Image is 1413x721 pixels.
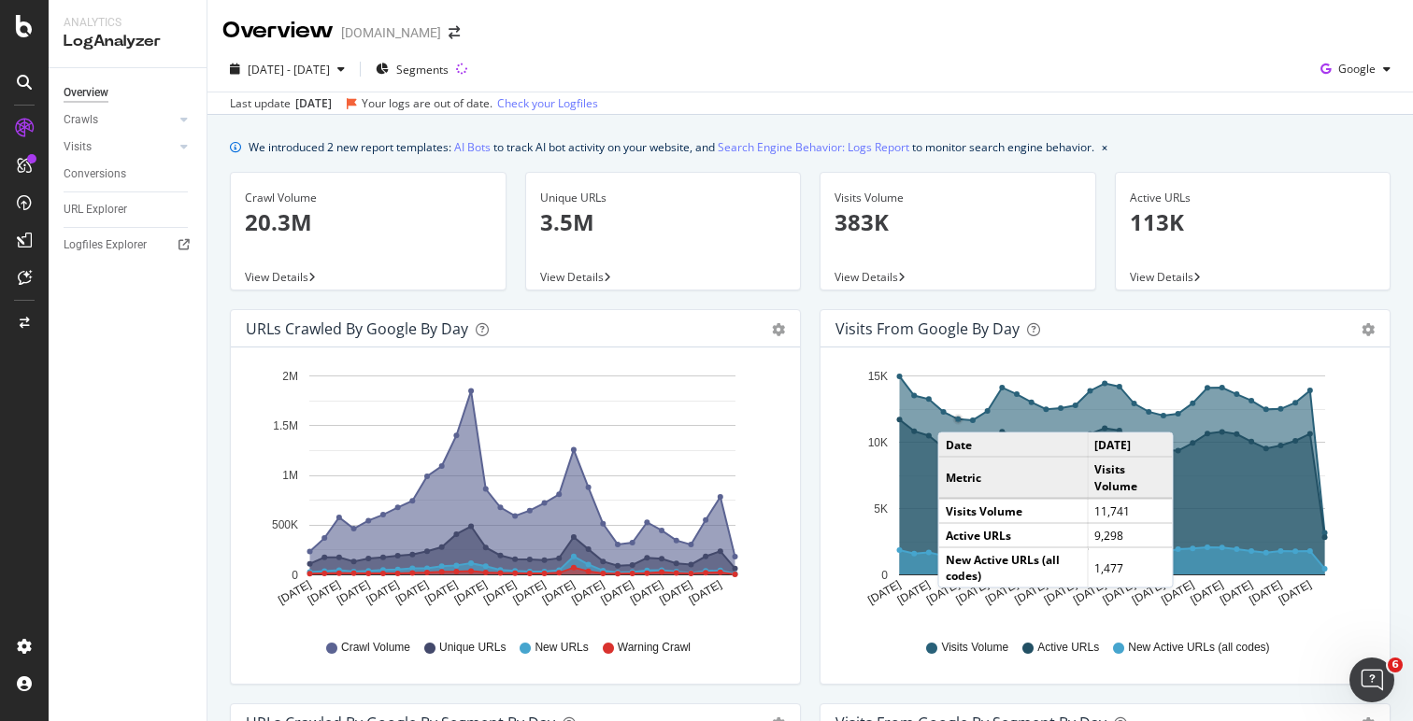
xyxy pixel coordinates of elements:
[64,15,192,31] div: Analytics
[1349,657,1394,702] iframe: Intercom live chat
[1088,523,1173,547] td: 9,298
[1128,640,1269,656] span: New Active URLs (all codes)
[1130,269,1193,285] span: View Details
[924,578,962,607] text: [DATE]
[510,578,548,607] text: [DATE]
[1338,61,1376,77] span: Google
[245,190,492,206] div: Crawl Volume
[535,640,588,656] span: New URLs
[868,436,888,449] text: 10K
[939,547,1088,587] td: New Active URLs (all codes)
[1100,578,1137,607] text: [DATE]
[1130,190,1377,206] div: Active URLs
[276,578,313,607] text: [DATE]
[881,569,888,582] text: 0
[64,110,175,130] a: Crawls
[835,206,1081,238] p: 383K
[835,269,898,285] span: View Details
[1159,578,1196,607] text: [DATE]
[393,578,431,607] text: [DATE]
[628,578,665,607] text: [DATE]
[396,62,449,78] span: Segments
[865,578,903,607] text: [DATE]
[230,137,1391,157] div: info banner
[540,269,604,285] span: View Details
[939,523,1088,547] td: Active URLs
[368,54,456,84] button: Segments
[1088,547,1173,587] td: 1,477
[64,31,192,52] div: LogAnalyzer
[64,110,98,130] div: Crawls
[248,62,330,78] span: [DATE] - [DATE]
[282,469,298,482] text: 1M
[1088,433,1173,458] td: [DATE]
[481,578,519,607] text: [DATE]
[1277,578,1314,607] text: [DATE]
[1130,206,1377,238] p: 113K
[1088,457,1173,498] td: Visits Volume
[341,640,410,656] span: Crawl Volume
[772,323,785,336] div: gear
[687,578,724,607] text: [DATE]
[449,26,460,39] div: arrow-right-arrow-left
[64,164,126,184] div: Conversions
[835,362,1368,622] svg: A chart.
[295,95,332,112] div: [DATE]
[439,640,506,656] span: Unique URLs
[249,137,1094,157] div: We introduced 2 new report templates: to track AI bot activity on your website, and to monitor se...
[1037,640,1099,656] span: Active URLs
[497,95,598,112] a: Check your Logfiles
[540,190,787,206] div: Unique URLs
[1097,134,1112,161] button: close banner
[64,164,193,184] a: Conversions
[1247,578,1284,607] text: [DATE]
[64,83,108,103] div: Overview
[1012,578,1049,607] text: [DATE]
[64,137,175,157] a: Visits
[292,569,298,582] text: 0
[1189,578,1226,607] text: [DATE]
[1130,578,1167,607] text: [DATE]
[1218,578,1255,607] text: [DATE]
[422,578,460,607] text: [DATE]
[64,200,193,219] a: URL Explorer
[64,235,193,255] a: Logfiles Explorer
[64,200,127,219] div: URL Explorer
[64,235,147,255] div: Logfiles Explorer
[64,137,92,157] div: Visits
[1071,578,1108,607] text: [DATE]
[306,578,343,607] text: [DATE]
[335,578,372,607] text: [DATE]
[835,190,1081,206] div: Visits Volume
[835,319,1020,338] div: Visits from Google by day
[364,578,402,607] text: [DATE]
[273,419,298,432] text: 1.5M
[941,640,1008,656] span: Visits Volume
[599,578,636,607] text: [DATE]
[1088,498,1173,523] td: 11,741
[452,578,490,607] text: [DATE]
[939,457,1088,498] td: Metric
[1313,54,1398,84] button: Google
[618,640,691,656] span: Warning Crawl
[1362,323,1375,336] div: gear
[657,578,694,607] text: [DATE]
[246,319,468,338] div: URLs Crawled by Google by day
[569,578,607,607] text: [DATE]
[954,578,992,607] text: [DATE]
[718,137,909,157] a: Search Engine Behavior: Logs Report
[222,15,334,47] div: Overview
[1042,578,1079,607] text: [DATE]
[222,54,352,84] button: [DATE] - [DATE]
[246,362,778,622] svg: A chart.
[230,95,598,112] div: Last update
[939,433,1088,458] td: Date
[245,269,308,285] span: View Details
[540,578,578,607] text: [DATE]
[874,502,888,516] text: 5K
[362,95,492,112] div: Your logs are out of date.
[540,206,787,238] p: 3.5M
[245,206,492,238] p: 20.3M
[895,578,933,607] text: [DATE]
